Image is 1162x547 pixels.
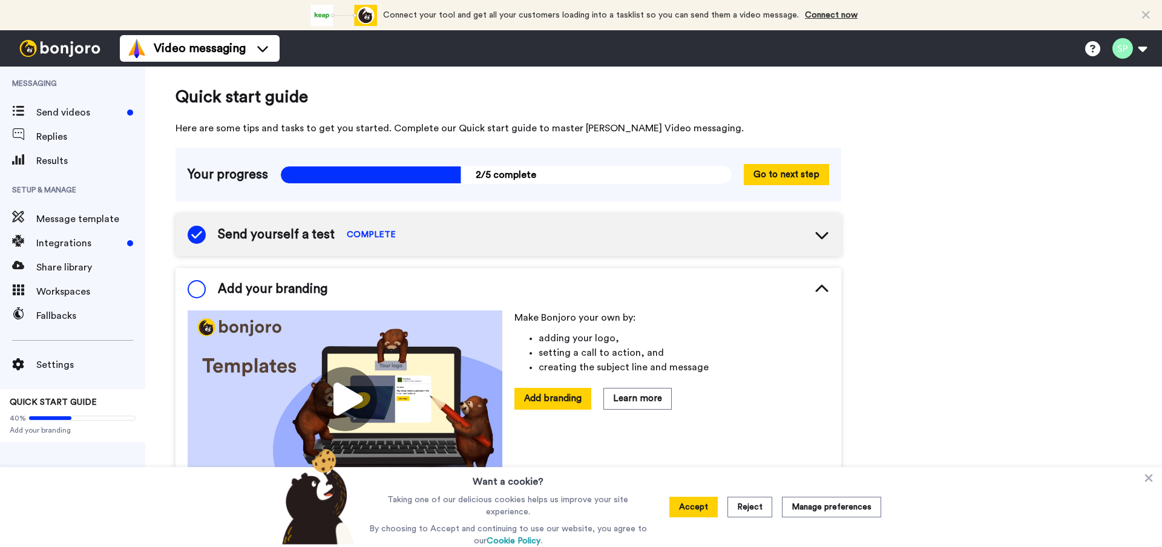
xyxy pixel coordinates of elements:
img: vm-color.svg [127,39,146,58]
button: Learn more [603,388,672,409]
li: setting a call to action, and [539,346,829,360]
img: bear-with-cookie.png [271,448,361,545]
a: Connect now [805,11,858,19]
div: animation [310,5,377,26]
h3: Want a cookie? [473,467,543,489]
p: Taking one of our delicious cookies helps us improve your site experience. [366,494,650,518]
li: creating the subject line and message [539,360,829,375]
button: Accept [669,497,718,517]
a: Cookie Policy [487,537,540,545]
li: adding your logo, [539,331,829,346]
span: Fallbacks [36,309,145,323]
span: Message template [36,212,145,226]
span: 2/5 complete [280,166,732,184]
button: Reject [727,497,772,517]
span: Send videos [36,105,122,120]
span: Replies [36,129,145,144]
span: Add your branding [218,280,327,298]
button: Add branding [514,388,591,409]
span: Connect your tool and get all your customers loading into a tasklist so you can send them a video... [383,11,799,19]
span: Send yourself a test [218,226,335,244]
span: Quick start guide [176,85,841,109]
span: QUICK START GUIDE [10,398,97,407]
span: Results [36,154,145,168]
button: Go to next step [744,164,829,185]
span: 40% [10,413,26,423]
span: COMPLETE [347,229,396,241]
span: Workspaces [36,284,145,299]
span: Video messaging [154,40,246,57]
span: Share library [36,260,145,275]
p: By choosing to Accept and continuing to use our website, you agree to our . [366,523,650,547]
img: cf57bf495e0a773dba654a4906436a82.jpg [188,310,502,488]
span: Settings [36,358,145,372]
p: Make Bonjoro your own by: [514,310,829,325]
span: Integrations [36,236,122,251]
span: Add your branding [10,425,136,435]
span: Here are some tips and tasks to get you started. Complete our Quick start guide to master [PERSON... [176,121,841,136]
img: bj-logo-header-white.svg [15,40,105,57]
button: Manage preferences [782,497,881,517]
span: Your progress [188,166,268,184]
